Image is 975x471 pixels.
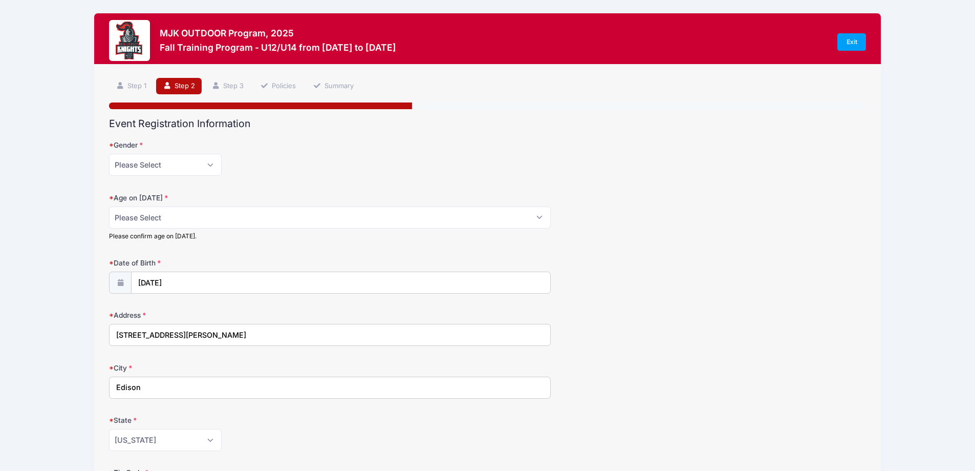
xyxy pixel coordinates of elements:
[109,232,551,241] div: Please confirm age on [DATE].
[109,193,361,203] label: Age on [DATE]
[109,310,361,320] label: Address
[254,78,303,95] a: Policies
[205,78,250,95] a: Step 3
[160,42,396,53] h3: Fall Training Program - U12/U14 from [DATE] to [DATE]
[109,118,866,130] h2: Event Registration Information
[109,415,361,425] label: State
[156,78,202,95] a: Step 2
[109,363,361,373] label: City
[837,33,866,51] a: Exit
[306,78,360,95] a: Summary
[109,140,361,150] label: Gender
[109,78,153,95] a: Step 1
[160,28,396,38] h3: MJK OUTDOOR Program, 2025
[109,258,361,268] label: Date of Birth
[131,272,551,294] input: mm/dd/yyyy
